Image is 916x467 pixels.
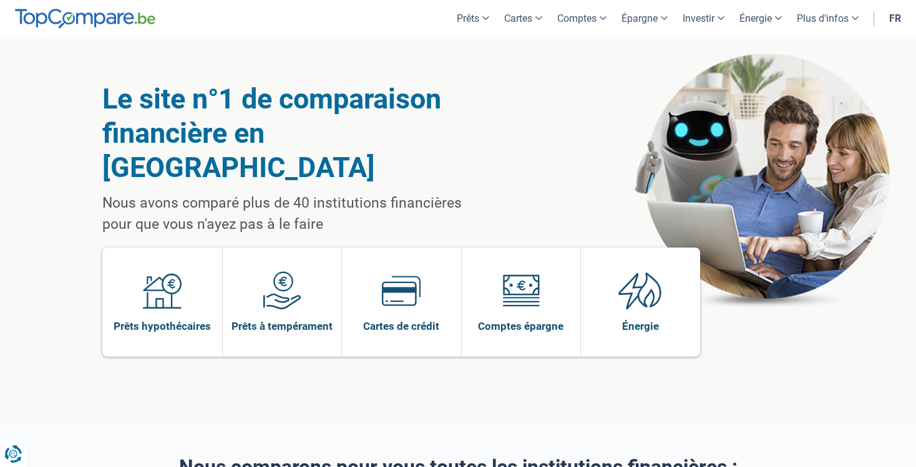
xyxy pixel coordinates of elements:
[15,9,155,29] img: TopCompare
[382,271,421,310] img: Cartes de crédit
[363,319,439,333] span: Cartes de crédit
[618,271,662,310] img: Énergie
[223,248,342,357] a: Prêts à tempérament Prêts à tempérament
[342,248,461,357] a: Cartes de crédit Cartes de crédit
[102,193,494,235] p: Nous avons comparé plus de 40 institutions financières pour que vous n'ayez pas à le faire
[622,319,659,333] span: Énergie
[143,271,182,310] img: Prêts hypothécaires
[114,319,211,333] span: Prêts hypothécaires
[478,319,563,333] span: Comptes épargne
[502,271,540,310] img: Comptes épargne
[102,82,494,185] h1: Le site n°1 de comparaison financière en [GEOGRAPHIC_DATA]
[462,248,581,357] a: Comptes épargne Comptes épargne
[581,248,700,357] a: Énergie Énergie
[102,248,222,357] a: Prêts hypothécaires Prêts hypothécaires
[231,319,333,333] span: Prêts à tempérament
[263,271,301,310] img: Prêts à tempérament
